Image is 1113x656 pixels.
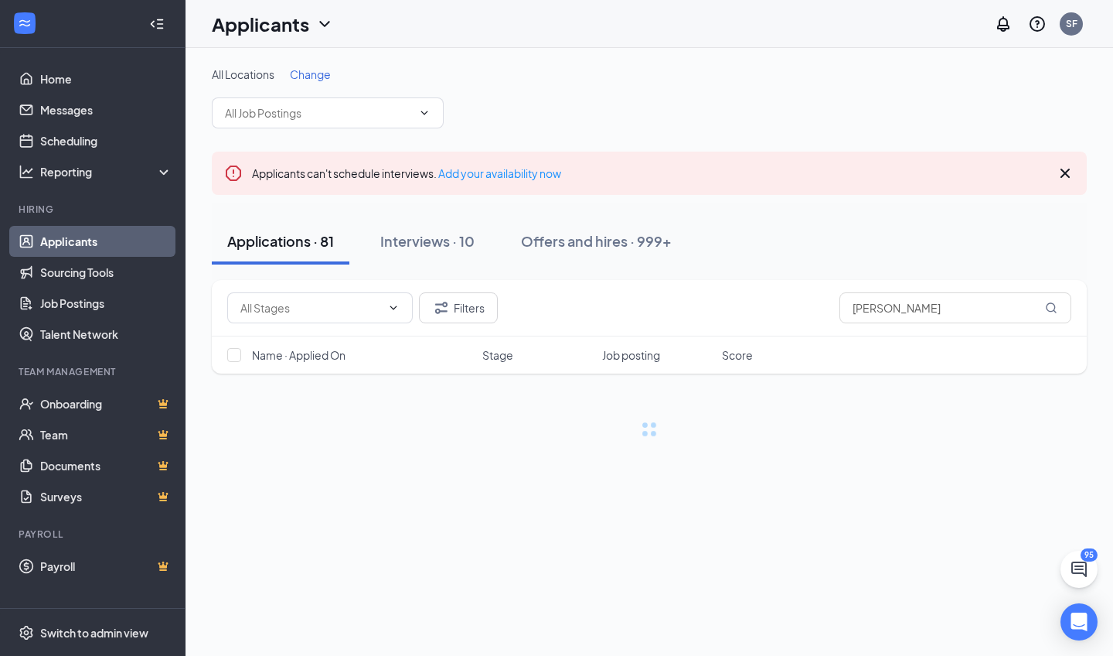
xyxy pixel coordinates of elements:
[1070,560,1088,579] svg: ChatActive
[432,299,451,317] svg: Filter
[1066,17,1077,30] div: SF
[40,419,172,450] a: TeamCrown
[40,288,172,319] a: Job Postings
[521,231,672,251] div: Offers and hires · 999+
[19,625,34,641] svg: Settings
[290,67,331,81] span: Change
[40,319,172,350] a: Talent Network
[227,231,334,251] div: Applications · 81
[419,292,498,323] button: Filter Filters
[40,257,172,288] a: Sourcing Tools
[19,203,169,216] div: Hiring
[40,388,172,419] a: OnboardingCrown
[225,104,412,121] input: All Job Postings
[315,15,334,33] svg: ChevronDown
[17,15,32,31] svg: WorkstreamLogo
[1060,551,1098,588] button: ChatActive
[252,166,561,180] span: Applicants can't schedule interviews.
[994,15,1013,33] svg: Notifications
[40,63,172,94] a: Home
[602,347,660,363] span: Job posting
[40,551,172,582] a: PayrollCrown
[1045,302,1057,314] svg: MagnifyingGlass
[722,347,753,363] span: Score
[252,347,345,363] span: Name · Applied On
[1028,15,1047,33] svg: QuestionInfo
[19,164,34,179] svg: Analysis
[40,481,172,512] a: SurveysCrown
[482,347,513,363] span: Stage
[839,292,1071,323] input: Search in applications
[212,11,309,37] h1: Applicants
[40,94,172,125] a: Messages
[40,164,173,179] div: Reporting
[40,125,172,156] a: Scheduling
[224,164,243,183] svg: Error
[418,107,431,119] svg: ChevronDown
[40,226,172,257] a: Applicants
[40,625,148,641] div: Switch to admin view
[240,299,381,316] input: All Stages
[19,365,169,378] div: Team Management
[1060,603,1098,641] div: Open Intercom Messenger
[1056,164,1074,183] svg: Cross
[438,166,561,180] a: Add your availability now
[1081,548,1098,562] div: 95
[380,231,475,251] div: Interviews · 10
[40,450,172,481] a: DocumentsCrown
[149,16,165,32] svg: Collapse
[212,67,274,81] span: All Locations
[387,302,400,314] svg: ChevronDown
[19,528,169,541] div: Payroll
